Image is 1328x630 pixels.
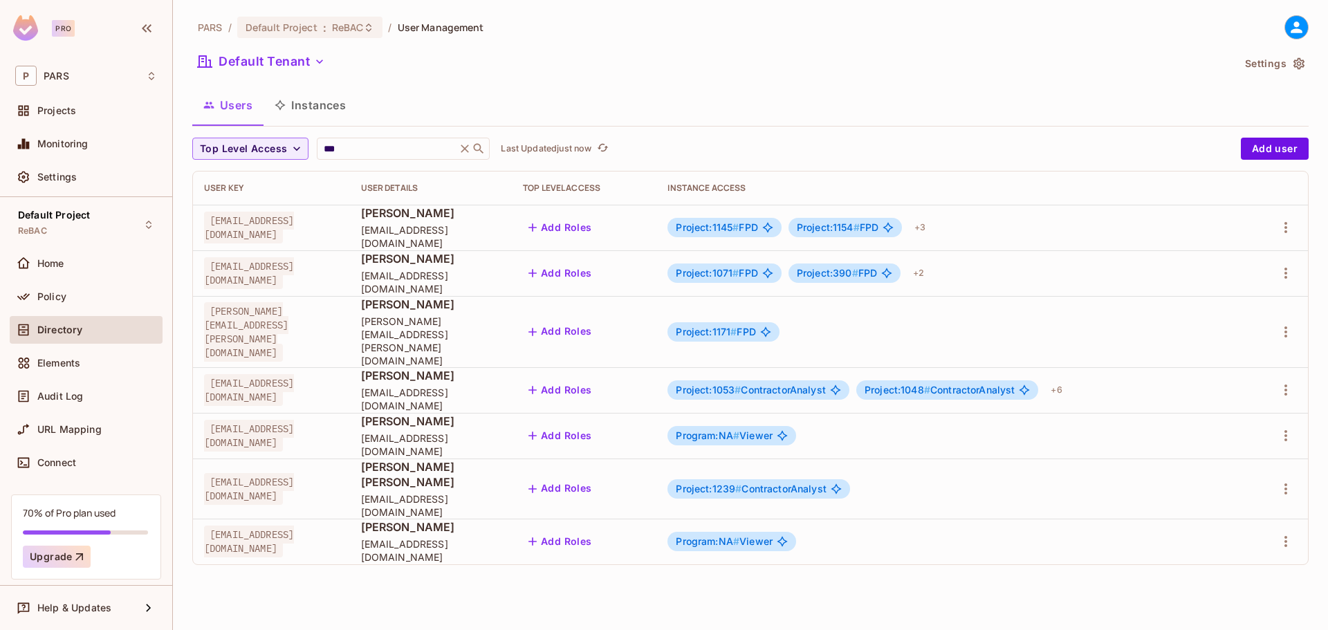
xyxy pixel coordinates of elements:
[501,143,591,154] p: Last Updated just now
[676,326,737,337] span: Project:1171
[676,267,739,279] span: Project:1071
[37,602,111,613] span: Help & Updates
[361,537,501,564] span: [EMAIL_ADDRESS][DOMAIN_NAME]
[361,432,501,458] span: [EMAIL_ADDRESS][DOMAIN_NAME]
[676,483,741,494] span: Project:1239
[52,20,75,37] div: Pro
[204,526,294,557] span: [EMAIL_ADDRESS][DOMAIN_NAME]
[1045,379,1067,401] div: + 6
[192,88,264,122] button: Users
[523,216,598,239] button: Add Roles
[44,71,69,82] span: Workspace: PARS
[361,492,501,519] span: [EMAIL_ADDRESS][DOMAIN_NAME]
[361,386,501,412] span: [EMAIL_ADDRESS][DOMAIN_NAME]
[735,483,741,494] span: #
[854,221,860,233] span: #
[735,384,741,396] span: #
[1239,53,1309,75] button: Settings
[332,21,364,34] span: ReBAC
[37,324,82,335] span: Directory
[37,391,83,402] span: Audit Log
[264,88,357,122] button: Instances
[361,459,501,490] span: [PERSON_NAME] [PERSON_NAME]
[733,429,739,441] span: #
[676,268,757,279] span: FPD
[198,21,223,34] span: the active workspace
[924,384,930,396] span: #
[676,535,739,547] span: Program:NA
[597,142,609,156] span: refresh
[797,267,858,279] span: Project:390
[23,546,91,568] button: Upgrade
[200,140,287,158] span: Top Level Access
[865,385,1015,396] span: ContractorAnalyst
[732,221,739,233] span: #
[523,530,598,553] button: Add Roles
[361,183,501,194] div: User Details
[667,183,1235,194] div: Instance Access
[676,221,739,233] span: Project:1145
[192,50,331,73] button: Default Tenant
[523,321,598,343] button: Add Roles
[676,429,739,441] span: Program:NA
[730,326,737,337] span: #
[204,212,294,243] span: [EMAIL_ADDRESS][DOMAIN_NAME]
[361,315,501,367] span: [PERSON_NAME][EMAIL_ADDRESS][PERSON_NAME][DOMAIN_NAME]
[204,420,294,452] span: [EMAIL_ADDRESS][DOMAIN_NAME]
[204,473,294,505] span: [EMAIL_ADDRESS][DOMAIN_NAME]
[204,374,294,406] span: [EMAIL_ADDRESS][DOMAIN_NAME]
[37,105,76,116] span: Projects
[192,138,308,160] button: Top Level Access
[361,223,501,250] span: [EMAIL_ADDRESS][DOMAIN_NAME]
[23,506,116,519] div: 70% of Pro plan used
[733,535,739,547] span: #
[37,138,89,149] span: Monitoring
[852,267,858,279] span: #
[228,21,232,34] li: /
[37,258,64,269] span: Home
[676,222,757,233] span: FPD
[361,269,501,295] span: [EMAIL_ADDRESS][DOMAIN_NAME]
[523,425,598,447] button: Add Roles
[18,225,47,237] span: ReBAC
[388,21,391,34] li: /
[246,21,317,34] span: Default Project
[18,210,90,221] span: Default Project
[37,358,80,369] span: Elements
[322,22,327,33] span: :
[1241,138,1309,160] button: Add user
[676,483,827,494] span: ContractorAnalyst
[361,519,501,535] span: [PERSON_NAME]
[676,536,773,547] span: Viewer
[523,478,598,500] button: Add Roles
[797,222,878,233] span: FPD
[361,297,501,312] span: [PERSON_NAME]
[37,291,66,302] span: Policy
[37,424,102,435] span: URL Mapping
[361,251,501,266] span: [PERSON_NAME]
[523,262,598,284] button: Add Roles
[37,457,76,468] span: Connect
[361,205,501,221] span: [PERSON_NAME]
[13,15,38,41] img: SReyMgAAAABJRU5ErkJggg==
[523,379,598,401] button: Add Roles
[594,140,611,157] button: refresh
[797,221,860,233] span: Project:1154
[797,268,877,279] span: FPD
[204,302,288,362] span: [PERSON_NAME][EMAIL_ADDRESS][PERSON_NAME][DOMAIN_NAME]
[37,172,77,183] span: Settings
[909,216,931,239] div: + 3
[676,326,755,337] span: FPD
[204,183,339,194] div: User Key
[865,384,930,396] span: Project:1048
[732,267,739,279] span: #
[361,414,501,429] span: [PERSON_NAME]
[361,368,501,383] span: [PERSON_NAME]
[591,140,611,157] span: Click to refresh data
[676,430,773,441] span: Viewer
[523,183,645,194] div: Top Level Access
[676,385,826,396] span: ContractorAnalyst
[907,262,930,284] div: + 2
[398,21,484,34] span: User Management
[676,384,741,396] span: Project:1053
